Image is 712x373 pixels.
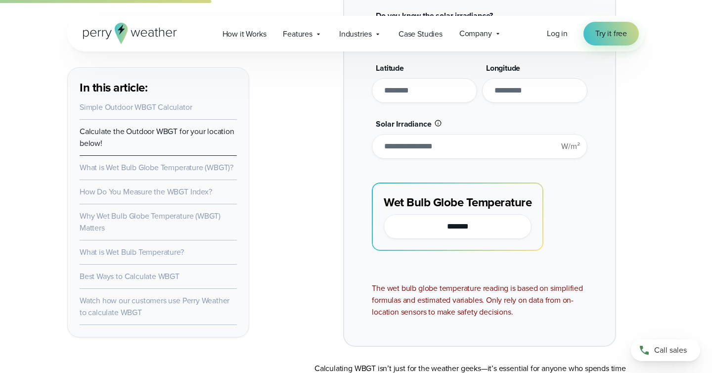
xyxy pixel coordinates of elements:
span: Do you know the solar irradiance? [376,10,493,21]
a: Best Ways to Calculate WBGT [80,271,179,282]
span: Latitude [376,62,404,74]
a: Log in [547,28,568,40]
span: Log in [547,28,568,39]
a: Simple Outdoor WBGT Calculator [80,101,192,113]
a: How Do You Measure the WBGT Index? [80,186,212,197]
a: Calculate the Outdoor WBGT for your location below! [80,126,234,149]
a: Try it free [583,22,639,46]
span: Try it free [595,28,627,40]
a: Call sales [631,339,700,361]
a: Case Studies [390,24,451,44]
span: Solar Irradiance [376,118,431,130]
span: Call sales [654,344,687,356]
span: Longitude [486,62,520,74]
div: The wet bulb globe temperature reading is based on simplified formulas and estimated variables. O... [372,282,587,318]
span: How it Works [222,28,267,40]
a: Watch how our customers use Perry Weather to calculate WBGT [80,295,229,318]
span: Features [283,28,312,40]
span: Company [459,28,492,40]
a: What is Wet Bulb Temperature? [80,246,184,258]
a: Why Wet Bulb Globe Temperature (WBGT) Matters [80,210,221,233]
span: Case Studies [399,28,443,40]
span: Industries [339,28,372,40]
h3: In this article: [80,80,237,95]
a: How it Works [214,24,275,44]
a: What is Wet Bulb Globe Temperature (WBGT)? [80,162,233,173]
